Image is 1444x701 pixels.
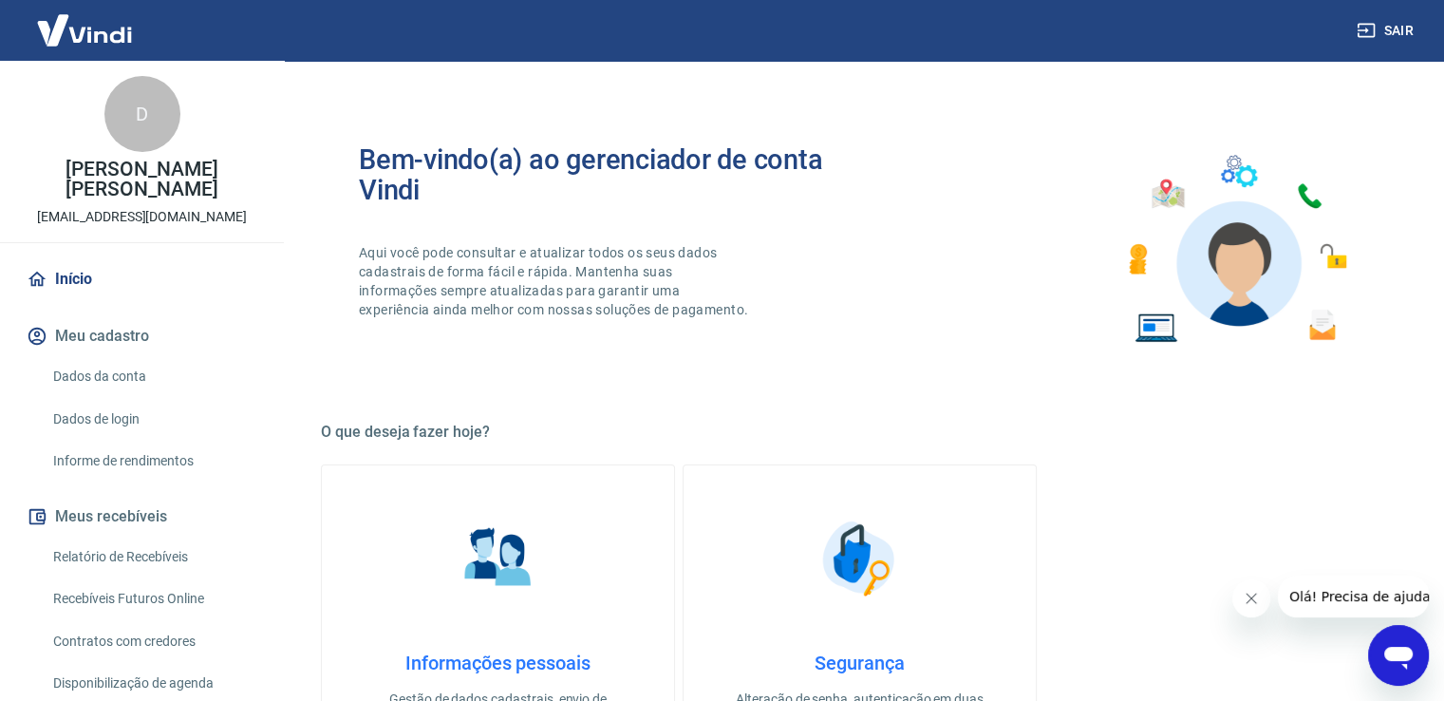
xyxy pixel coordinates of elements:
p: [EMAIL_ADDRESS][DOMAIN_NAME] [37,207,247,227]
img: Segurança [813,511,908,606]
h2: Bem-vindo(a) ao gerenciador de conta Vindi [359,144,860,205]
a: Recebíveis Futuros Online [46,579,261,618]
span: Olá! Precisa de ajuda? [11,13,159,28]
h4: Segurança [714,652,1005,674]
button: Sair [1353,13,1421,48]
img: Imagem de um avatar masculino com diversos icones exemplificando as funcionalidades do gerenciado... [1112,144,1360,354]
button: Meus recebíveis [23,496,261,538]
a: Relatório de Recebíveis [46,538,261,577]
p: Aqui você pode consultar e atualizar todos os seus dados cadastrais de forma fácil e rápida. Mant... [359,243,752,319]
h4: Informações pessoais [352,652,644,674]
iframe: Mensagem da empresa [1278,576,1429,617]
h5: O que deseja fazer hoje? [321,423,1398,442]
iframe: Botão para abrir a janela de mensagens [1368,625,1429,686]
a: Informe de rendimentos [46,442,261,481]
a: Dados de login [46,400,261,439]
a: Dados da conta [46,357,261,396]
iframe: Fechar mensagem [1232,579,1270,617]
div: D [104,76,180,152]
p: [PERSON_NAME] [PERSON_NAME] [15,160,269,199]
button: Meu cadastro [23,315,261,357]
img: Informações pessoais [451,511,546,606]
a: Contratos com credores [46,622,261,661]
a: Início [23,258,261,300]
img: Vindi [23,1,146,59]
